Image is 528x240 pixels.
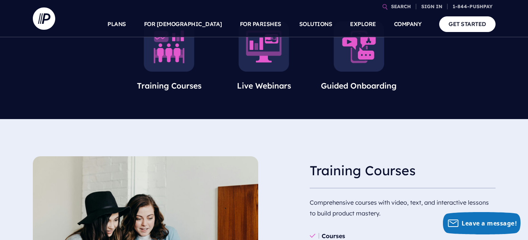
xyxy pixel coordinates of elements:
span: Training Courses [137,81,201,90]
a: COMPANY [394,11,422,37]
button: Leave a message! [443,212,521,234]
a: FOR PARISHES [240,11,281,37]
a: FOR [DEMOGRAPHIC_DATA] [144,11,222,37]
a: EXPLORE [350,11,376,37]
span: Guided Onboarding [321,81,397,90]
span: Live Webinars [237,81,291,90]
a: GET STARTED [439,16,496,32]
span: Leave a message! [462,219,517,227]
a: PLANS [107,11,126,37]
a: SOLUTIONS [299,11,332,37]
p: Comprehensive courses with video, text, and interactive lessons to build product mastery. [310,194,496,222]
b: Courses [322,232,345,240]
h3: Training Courses [310,156,496,185]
